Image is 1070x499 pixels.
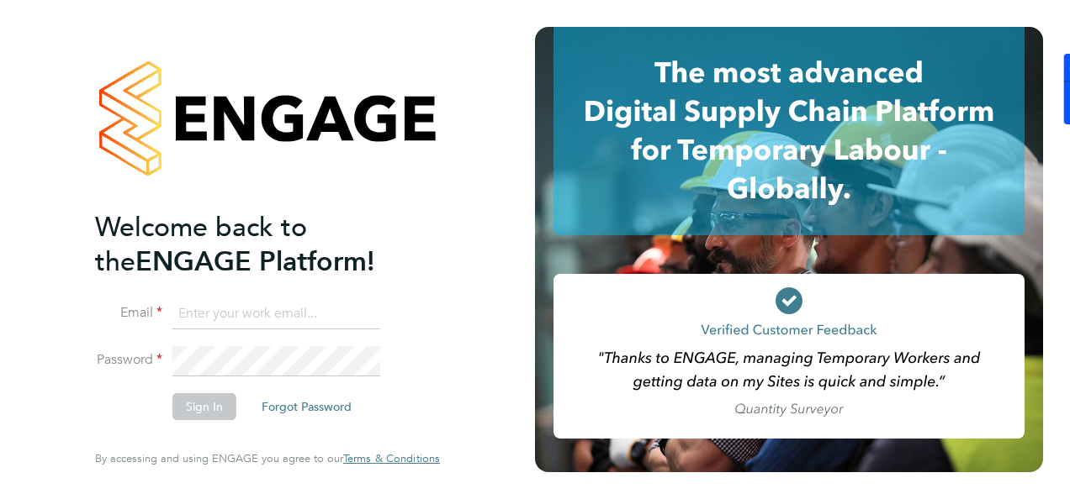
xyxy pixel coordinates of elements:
[343,452,440,465] a: Terms & Conditions
[95,210,423,279] h2: ENGAGE Platform!
[248,393,365,420] button: Forgot Password
[95,351,162,369] label: Password
[172,299,380,329] input: Enter your work email...
[95,304,162,322] label: Email
[95,451,440,465] span: By accessing and using ENGAGE you agree to our
[172,393,236,420] button: Sign In
[95,211,307,278] span: Welcome back to the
